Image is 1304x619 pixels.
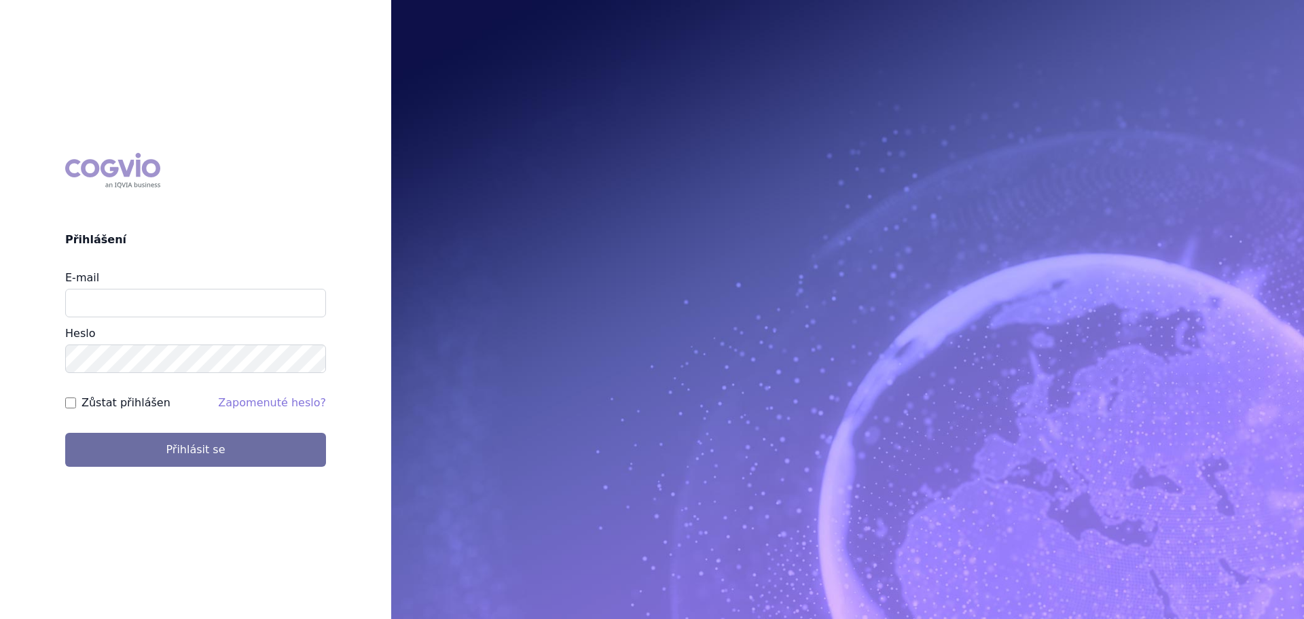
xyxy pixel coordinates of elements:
a: Zapomenuté heslo? [218,396,326,409]
h2: Přihlášení [65,232,326,248]
label: Heslo [65,327,95,340]
label: E-mail [65,271,99,284]
div: COGVIO [65,153,160,188]
label: Zůstat přihlášen [81,395,170,411]
button: Přihlásit se [65,433,326,467]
